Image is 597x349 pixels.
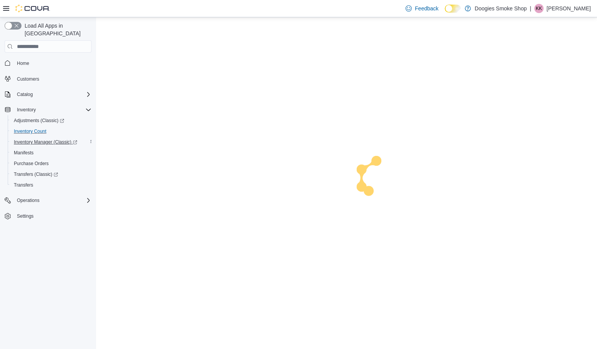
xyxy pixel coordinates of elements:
[14,59,32,68] a: Home
[22,22,91,37] span: Load All Apps in [GEOGRAPHIC_DATA]
[17,213,33,219] span: Settings
[536,4,542,13] span: KK
[8,169,95,180] a: Transfers (Classic)
[11,137,91,147] span: Inventory Manager (Classic)
[11,180,91,190] span: Transfers
[17,60,29,66] span: Home
[2,89,95,100] button: Catalog
[11,170,61,179] a: Transfers (Classic)
[14,117,64,124] span: Adjustments (Classic)
[11,170,91,179] span: Transfers (Classic)
[8,126,95,137] button: Inventory Count
[14,105,91,114] span: Inventory
[8,147,95,158] button: Manifests
[11,159,52,168] a: Purchase Orders
[14,160,49,167] span: Purchase Orders
[2,57,95,68] button: Home
[14,196,43,205] button: Operations
[415,5,438,12] span: Feedback
[530,4,531,13] p: |
[2,104,95,115] button: Inventory
[14,212,37,221] a: Settings
[2,73,95,84] button: Customers
[14,182,33,188] span: Transfers
[547,4,591,13] p: [PERSON_NAME]
[14,128,47,134] span: Inventory Count
[11,159,91,168] span: Purchase Orders
[17,197,40,203] span: Operations
[14,90,91,99] span: Catalog
[8,158,95,169] button: Purchase Orders
[14,74,91,84] span: Customers
[534,4,544,13] div: Kandice Kawski
[5,54,91,241] nav: Complex example
[17,91,33,98] span: Catalog
[402,1,441,16] a: Feedback
[8,180,95,190] button: Transfers
[11,180,36,190] a: Transfers
[14,58,91,68] span: Home
[11,116,91,125] span: Adjustments (Classic)
[347,150,404,208] img: cova-loader
[445,5,461,13] input: Dark Mode
[475,4,527,13] p: Doogies Smoke Shop
[11,116,67,125] a: Adjustments (Classic)
[11,127,91,136] span: Inventory Count
[14,139,77,145] span: Inventory Manager (Classic)
[14,90,36,99] button: Catalog
[11,137,80,147] a: Inventory Manager (Classic)
[2,210,95,222] button: Settings
[17,76,39,82] span: Customers
[11,148,91,157] span: Manifests
[15,5,50,12] img: Cova
[14,196,91,205] span: Operations
[2,195,95,206] button: Operations
[11,127,50,136] a: Inventory Count
[14,171,58,177] span: Transfers (Classic)
[14,150,33,156] span: Manifests
[17,107,36,113] span: Inventory
[14,74,42,84] a: Customers
[8,137,95,147] a: Inventory Manager (Classic)
[14,105,39,114] button: Inventory
[11,148,37,157] a: Manifests
[14,211,91,221] span: Settings
[8,115,95,126] a: Adjustments (Classic)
